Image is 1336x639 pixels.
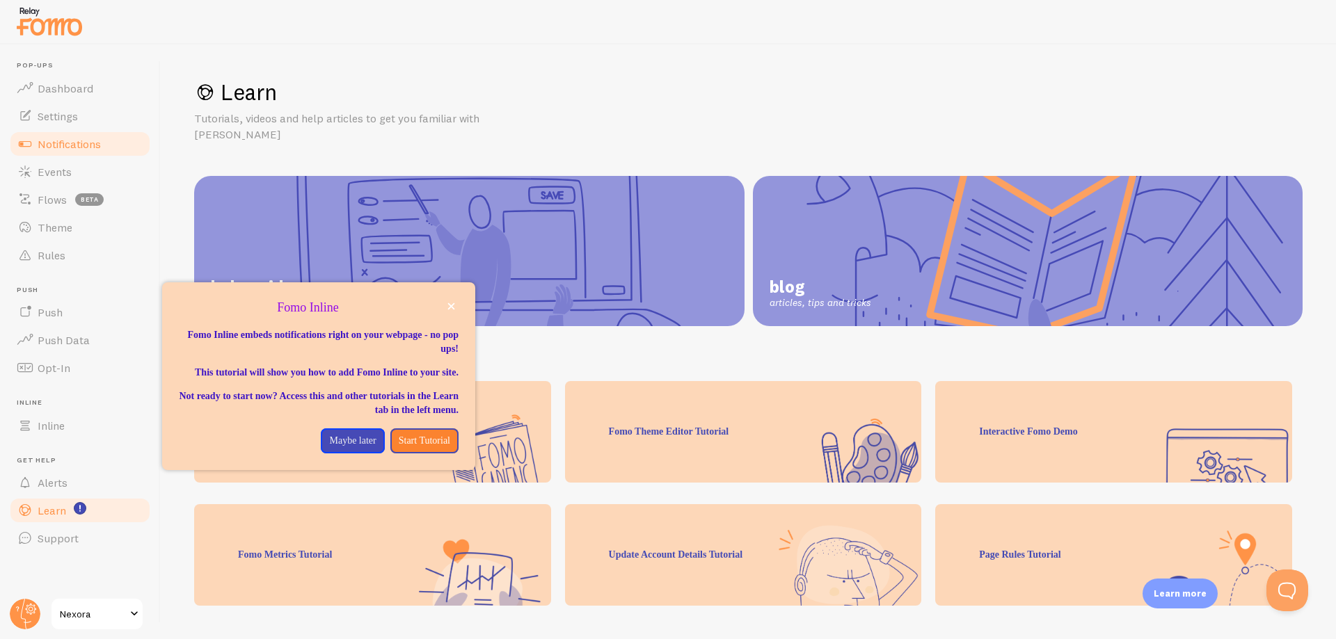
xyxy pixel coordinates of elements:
[194,504,551,606] div: Fomo Metrics Tutorial
[17,61,152,70] span: Pop-ups
[74,502,86,515] svg: <p>Watch New Feature Tutorials!</p>
[179,328,459,356] p: Fomo Inline embeds notifications right on your webpage - no pop ups!
[8,102,152,130] a: Settings
[8,469,152,496] a: Alerts
[935,381,1292,483] div: Interactive Fomo Demo
[8,241,152,269] a: Rules
[38,503,66,517] span: Learn
[179,389,459,417] p: Not ready to start now? Access this and other tutorials in the Learn tab in the left menu.
[194,359,1303,381] h2: Tutorials
[1266,569,1308,611] iframe: Help Scout Beacon - Open
[8,74,152,102] a: Dashboard
[194,78,1303,106] h1: Learn
[38,333,90,347] span: Push Data
[15,3,84,39] img: fomo-relay-logo-orange.svg
[17,398,152,407] span: Inline
[8,186,152,213] a: Flows beta
[38,305,63,319] span: Push
[399,434,450,448] p: Start Tutorial
[8,158,152,186] a: Events
[50,597,144,631] a: Nexora
[38,220,72,234] span: Theme
[38,81,93,95] span: Dashboard
[60,606,126,622] span: Nexora
[321,428,384,453] button: Maybe later
[38,165,72,179] span: Events
[38,109,78,123] span: Settings
[8,412,152,439] a: Inline
[179,299,459,317] p: Fomo Inline
[17,286,152,295] span: Push
[38,361,70,375] span: Opt-In
[770,276,871,297] span: blog
[38,531,79,545] span: Support
[8,130,152,158] a: Notifications
[565,381,922,483] div: Fomo Theme Editor Tutorial
[38,419,65,432] span: Inline
[8,326,152,354] a: Push Data
[38,248,65,262] span: Rules
[444,299,459,314] button: close,
[8,298,152,326] a: Push
[179,366,459,380] p: This tutorial will show you how to add Fomo Inline to your site.
[8,354,152,382] a: Opt-In
[75,193,104,206] span: beta
[8,496,152,524] a: Learn
[38,137,101,151] span: Notifications
[17,456,152,465] span: Get Help
[390,428,459,453] button: Start Tutorial
[753,176,1303,326] a: blog articles, tips and tricks
[211,276,362,297] span: help guide
[162,282,475,470] div: Fomo Inline
[329,434,376,448] p: Maybe later
[194,176,745,326] a: help guide setup and introduction to features
[565,504,922,606] div: Update Account Details Tutorial
[38,476,67,490] span: Alerts
[8,213,152,241] a: Theme
[1143,579,1218,608] div: Learn more
[1154,587,1207,600] p: Learn more
[770,297,871,309] span: articles, tips and tricks
[935,504,1292,606] div: Page Rules Tutorial
[194,111,528,143] p: Tutorials, videos and help articles to get you familiar with [PERSON_NAME]
[38,193,67,207] span: Flows
[8,524,152,552] a: Support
